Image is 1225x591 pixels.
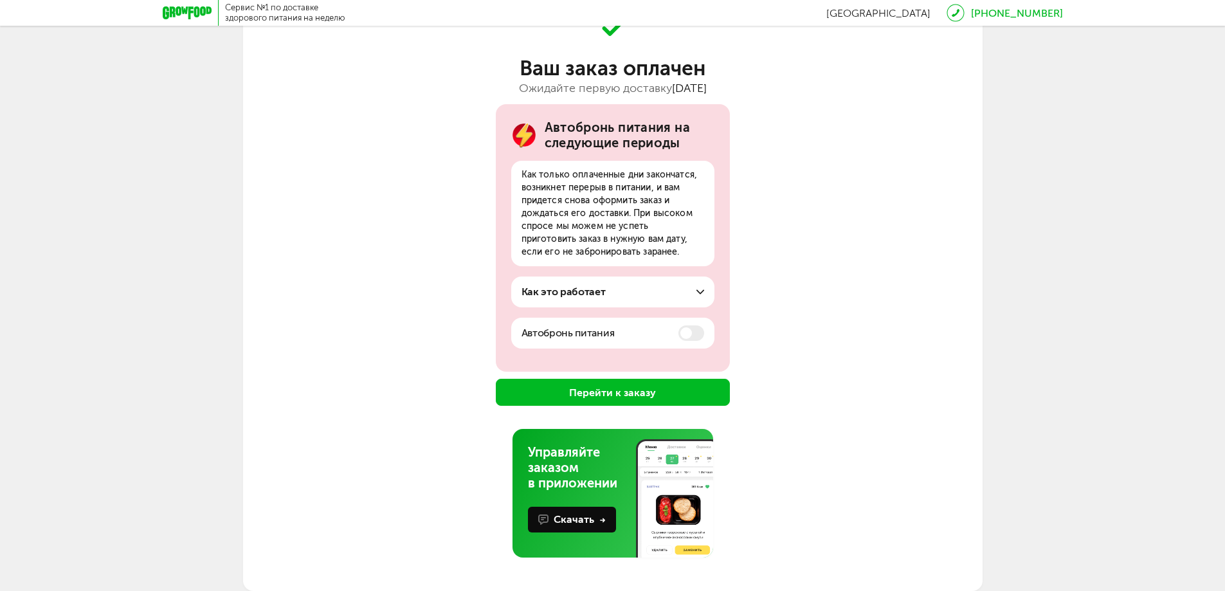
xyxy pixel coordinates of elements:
div: Ожидайте первую доставку [243,79,983,97]
div: Скачать [554,512,606,527]
div: Как только оплаченные дни закончатся, возникнет перерыв в питании, и вам придется снова оформить ... [511,161,714,266]
p: Автобронь питания [522,325,615,341]
div: Автобронь питания на следующие периоды [545,120,714,150]
div: Сервис №1 по доставке здорового питания на неделю [225,3,345,23]
div: Как это работает [522,284,606,300]
span: [DATE] [672,81,707,95]
div: Управляйте заказом в приложении [528,444,631,491]
a: [PHONE_NUMBER] [971,7,1063,19]
button: Перейти к заказу [496,379,730,406]
button: Скачать [528,507,616,532]
div: Ваш заказ оплачен [243,58,983,78]
span: [GEOGRAPHIC_DATA] [826,7,930,19]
